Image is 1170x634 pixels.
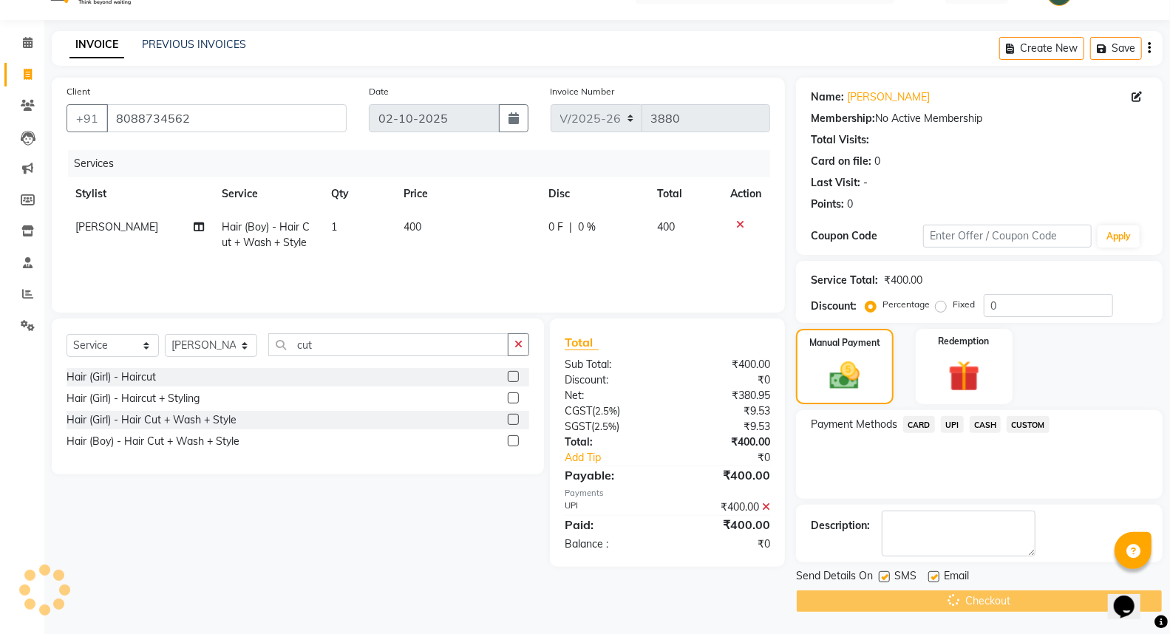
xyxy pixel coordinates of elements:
input: Enter Offer / Coupon Code [923,225,1092,248]
button: Create New [999,37,1084,60]
span: 2.5% [594,420,616,432]
div: ( ) [554,403,667,419]
label: Manual Payment [809,336,880,350]
span: CASH [970,416,1001,433]
div: ₹400.00 [884,273,922,288]
div: UPI [554,500,667,515]
a: PREVIOUS INVOICES [142,38,246,51]
img: _cash.svg [820,358,869,393]
a: Add Tip [554,450,686,466]
th: Service [213,177,322,211]
th: Stylist [67,177,213,211]
span: UPI [941,416,964,433]
span: 0 % [578,219,596,235]
div: Total: [554,434,667,450]
div: Services [68,150,781,177]
button: Save [1090,37,1142,60]
label: Client [67,85,90,98]
div: Points: [811,197,844,212]
iframe: chat widget [1108,575,1155,619]
input: Search by Name/Mobile/Email/Code [106,104,347,132]
div: No Active Membership [811,111,1148,126]
div: ₹400.00 [667,434,781,450]
a: [PERSON_NAME] [847,89,930,105]
div: Card on file: [811,154,871,169]
span: Total [565,335,599,350]
span: CGST [565,404,592,417]
div: Sub Total: [554,357,667,372]
div: Payments [565,487,770,500]
div: Hair (Boy) - Hair Cut + Wash + Style [67,434,239,449]
div: ₹400.00 [667,516,781,534]
div: Coupon Code [811,228,923,244]
div: ₹0 [687,450,781,466]
div: Payable: [554,466,667,484]
div: 0 [874,154,880,169]
div: Discount: [811,299,857,314]
span: 400 [404,220,421,234]
div: ₹380.95 [667,388,781,403]
span: 1 [331,220,337,234]
div: ₹400.00 [667,466,781,484]
div: Description: [811,518,870,534]
span: 400 [657,220,675,234]
div: - [863,175,868,191]
div: ₹0 [667,372,781,388]
a: INVOICE [69,32,124,58]
button: +91 [67,104,108,132]
span: | [569,219,572,235]
span: Send Details On [796,568,873,587]
label: Redemption [939,335,990,348]
span: CUSTOM [1007,416,1050,433]
th: Qty [322,177,395,211]
span: CARD [903,416,935,433]
th: Disc [540,177,648,211]
div: Membership: [811,111,875,126]
span: 0 F [548,219,563,235]
span: SMS [894,568,916,587]
img: _gift.svg [939,357,990,395]
input: Search or Scan [268,333,509,356]
div: Name: [811,89,844,105]
span: Hair (Boy) - Hair Cut + Wash + Style [222,220,310,249]
div: Net: [554,388,667,403]
span: Payment Methods [811,417,897,432]
div: ₹0 [667,536,781,552]
div: ₹400.00 [667,357,781,372]
span: Email [944,568,969,587]
button: Apply [1098,225,1140,248]
div: ( ) [554,419,667,434]
span: 2.5% [595,405,617,417]
div: Hair (Girl) - Haircut + Styling [67,391,200,406]
div: Paid: [554,516,667,534]
div: 0 [847,197,853,212]
th: Price [395,177,540,211]
label: Date [369,85,389,98]
span: SGST [565,420,591,433]
div: Total Visits: [811,132,869,148]
div: ₹9.53 [667,403,781,419]
div: Hair (Girl) - Haircut [67,369,156,385]
div: ₹9.53 [667,419,781,434]
div: Balance : [554,536,667,552]
div: ₹400.00 [667,500,781,515]
th: Total [648,177,721,211]
label: Invoice Number [551,85,615,98]
label: Percentage [882,298,930,311]
div: Service Total: [811,273,878,288]
div: Last Visit: [811,175,860,191]
div: Hair (Girl) - Hair Cut + Wash + Style [67,412,237,428]
label: Fixed [953,298,975,311]
th: Action [721,177,770,211]
span: [PERSON_NAME] [75,220,158,234]
div: Discount: [554,372,667,388]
